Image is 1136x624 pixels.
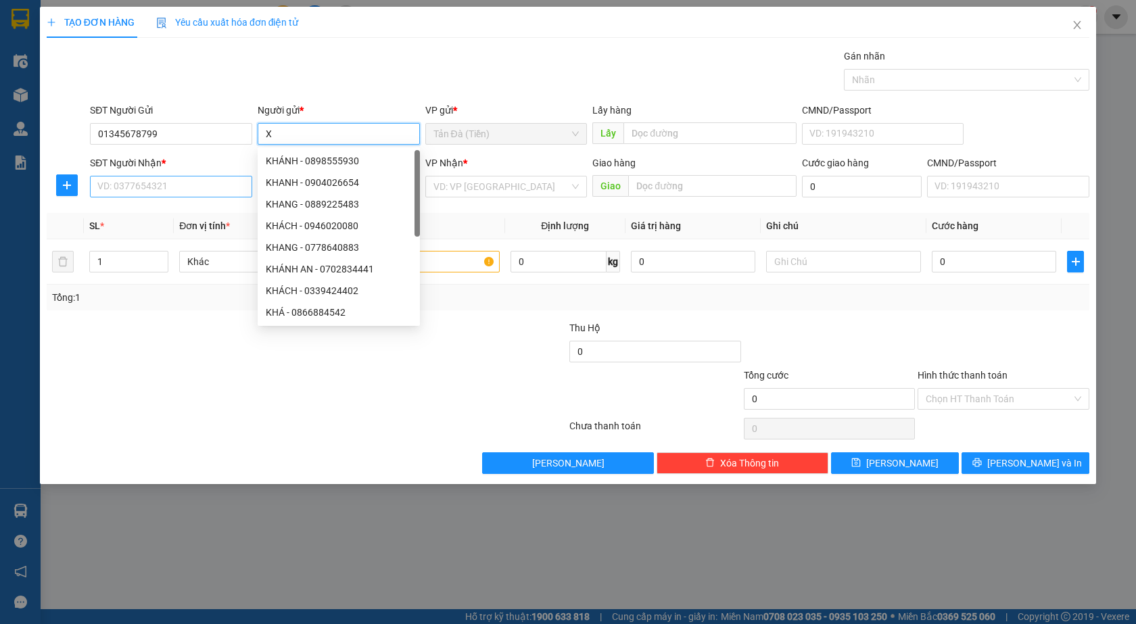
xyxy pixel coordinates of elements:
button: plus [56,174,78,196]
span: plus [57,180,77,191]
button: plus [1067,251,1084,272]
span: Đơn vị tính [179,220,230,231]
div: KHANG - 0778640883 [258,237,420,258]
span: Lấy hàng [592,105,632,116]
label: Cước giao hàng [802,158,869,168]
span: printer [972,458,982,469]
div: Chưa thanh toán [568,418,742,442]
div: KHÁCH - 0946020080 [258,215,420,237]
div: KHÁ - 0866884542 [258,302,420,323]
div: Người gửi [258,103,420,118]
span: plus [1068,256,1083,267]
label: Gán nhãn [844,51,885,62]
div: KHANG - 0889225483 [258,193,420,215]
input: Dọc đường [623,122,797,144]
span: Giao [592,175,628,197]
span: close [1072,20,1083,30]
input: 0 [631,251,755,272]
input: Ghi Chú [766,251,921,272]
div: KHÁ - 0866884542 [266,305,412,320]
span: [PERSON_NAME] [866,456,939,471]
span: Lấy [592,122,623,144]
div: KHÁNH AN - 0702834441 [258,258,420,280]
span: Yêu cầu xuất hóa đơn điện tử [156,17,299,28]
button: deleteXóa Thông tin [657,452,828,474]
span: plus [47,18,56,27]
div: KHÁCH - 0339424402 [266,283,412,298]
span: SL [89,220,100,231]
span: Xóa Thông tin [720,456,779,471]
span: [PERSON_NAME] [532,456,605,471]
div: KHANH - 0904026654 [266,175,412,190]
div: CMND/Passport [802,103,964,118]
span: Tản Đà (Tiền) [433,124,579,144]
input: VD: Bàn, Ghế [345,251,500,272]
span: Thu Hộ [569,322,600,333]
button: delete [52,251,74,272]
button: save[PERSON_NAME] [831,452,959,474]
input: Cước giao hàng [802,176,922,197]
th: Ghi chú [761,213,926,239]
div: KHANG - 0889225483 [266,197,412,212]
div: SĐT Người Nhận [90,155,252,170]
span: TẠO ĐƠN HÀNG [47,17,135,28]
input: Dọc đường [628,175,797,197]
button: Close [1058,7,1096,45]
div: CMND/Passport [927,155,1089,170]
img: icon [156,18,167,28]
span: VP Nhận [425,158,463,168]
div: KHÁCH - 0339424402 [258,280,420,302]
div: KHÁCH - 0946020080 [266,218,412,233]
label: Hình thức thanh toán [918,370,1008,381]
span: [PERSON_NAME] và In [987,456,1082,471]
div: VP gửi [425,103,588,118]
span: Tổng cước [744,370,788,381]
button: [PERSON_NAME] [482,452,654,474]
div: KHÁNH - 0898555930 [266,153,412,168]
span: Định lượng [541,220,589,231]
span: delete [705,458,715,469]
div: SĐT Người Gửi [90,103,252,118]
span: Giá trị hàng [631,220,681,231]
span: Cước hàng [932,220,978,231]
span: Khác [187,251,326,272]
span: kg [607,251,620,272]
button: printer[PERSON_NAME] và In [962,452,1089,474]
div: Tổng: 1 [52,290,439,305]
div: KHÁNH - 0898555930 [258,150,420,172]
div: KHÁNH AN - 0702834441 [266,262,412,277]
div: KHANG - 0778640883 [266,240,412,255]
span: save [851,458,861,469]
span: Giao hàng [592,158,636,168]
div: KHANH - 0904026654 [258,172,420,193]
